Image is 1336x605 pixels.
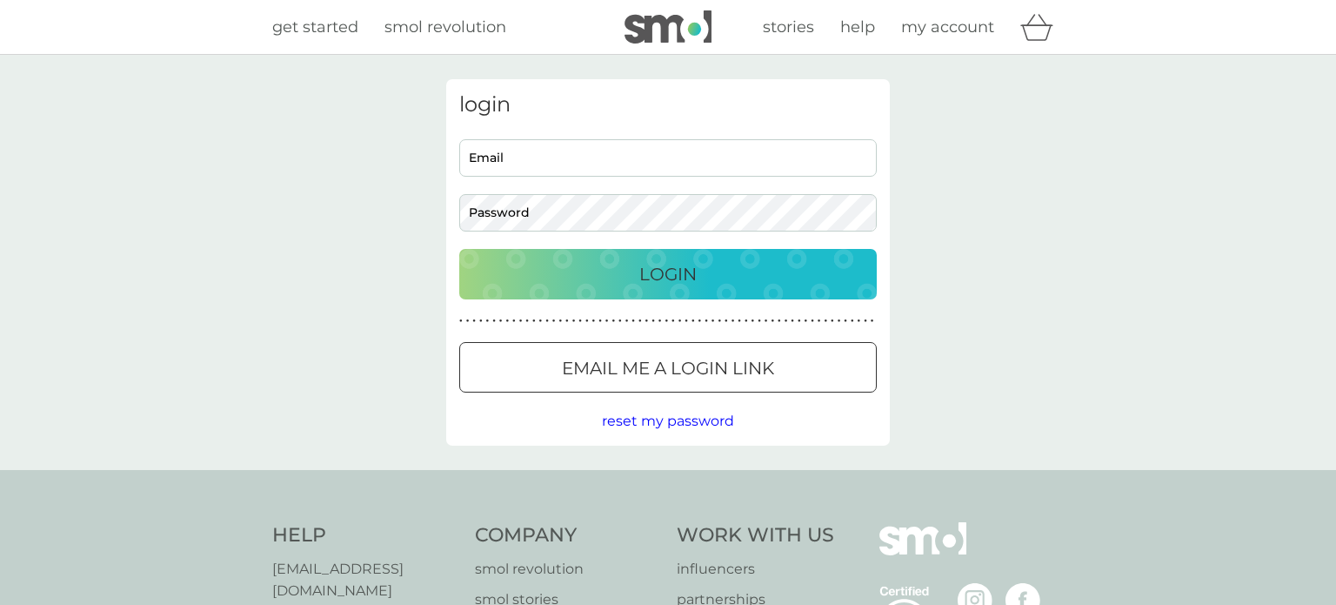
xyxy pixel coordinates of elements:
p: ● [565,317,569,326]
p: ● [745,317,748,326]
p: ● [592,317,596,326]
p: ● [558,317,562,326]
p: ● [798,317,801,326]
p: ● [499,317,503,326]
button: Login [459,249,877,299]
p: ● [731,317,735,326]
p: ● [751,317,755,326]
p: ● [625,317,629,326]
p: ● [791,317,794,326]
a: get started [272,15,358,40]
a: smol revolution [475,558,660,581]
p: ● [572,317,576,326]
img: smol [625,10,711,44]
p: ● [631,317,635,326]
p: ● [525,317,529,326]
p: ● [778,317,781,326]
p: ● [505,317,509,326]
p: ● [578,317,582,326]
p: ● [758,317,761,326]
p: ● [519,317,523,326]
p: ● [765,317,768,326]
p: ● [805,317,808,326]
p: ● [466,317,470,326]
p: ● [486,317,490,326]
p: ● [851,317,854,326]
p: ● [678,317,682,326]
p: ● [711,317,715,326]
p: ● [811,317,814,326]
p: ● [738,317,741,326]
p: ● [605,317,609,326]
p: ● [824,317,827,326]
p: ● [818,317,821,326]
span: help [840,17,875,37]
p: ● [665,317,668,326]
p: ● [459,317,463,326]
p: ● [552,317,556,326]
p: ● [532,317,536,326]
a: smol revolution [384,15,506,40]
span: smol revolution [384,17,506,37]
a: my account [901,15,994,40]
p: ● [858,317,861,326]
p: ● [651,317,655,326]
span: my account [901,17,994,37]
p: ● [618,317,622,326]
h4: Help [272,522,458,549]
p: Login [639,260,697,288]
h4: Company [475,522,660,549]
button: reset my password [602,410,734,433]
a: help [840,15,875,40]
p: ● [539,317,543,326]
p: ● [585,317,589,326]
p: ● [492,317,496,326]
p: ● [638,317,642,326]
p: ● [472,317,476,326]
p: ● [725,317,728,326]
p: ● [691,317,695,326]
p: ● [771,317,774,326]
button: Email me a login link [459,342,877,393]
p: ● [698,317,702,326]
p: ● [671,317,675,326]
p: ● [705,317,708,326]
h4: Work With Us [677,522,834,549]
p: ● [838,317,841,326]
p: ● [785,317,788,326]
img: smol [879,522,966,581]
a: [EMAIL_ADDRESS][DOMAIN_NAME] [272,558,458,602]
p: ● [545,317,549,326]
p: ● [479,317,483,326]
p: ● [831,317,834,326]
a: stories [763,15,814,40]
p: ● [598,317,602,326]
p: ● [871,317,874,326]
span: stories [763,17,814,37]
p: ● [611,317,615,326]
p: ● [864,317,867,326]
p: ● [844,317,847,326]
span: get started [272,17,358,37]
h3: login [459,92,877,118]
p: ● [658,317,662,326]
span: reset my password [602,413,734,429]
p: Email me a login link [562,354,774,382]
p: ● [512,317,516,326]
div: basket [1020,10,1064,44]
p: ● [685,317,688,326]
p: ● [718,317,721,326]
a: influencers [677,558,834,581]
p: ● [645,317,649,326]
